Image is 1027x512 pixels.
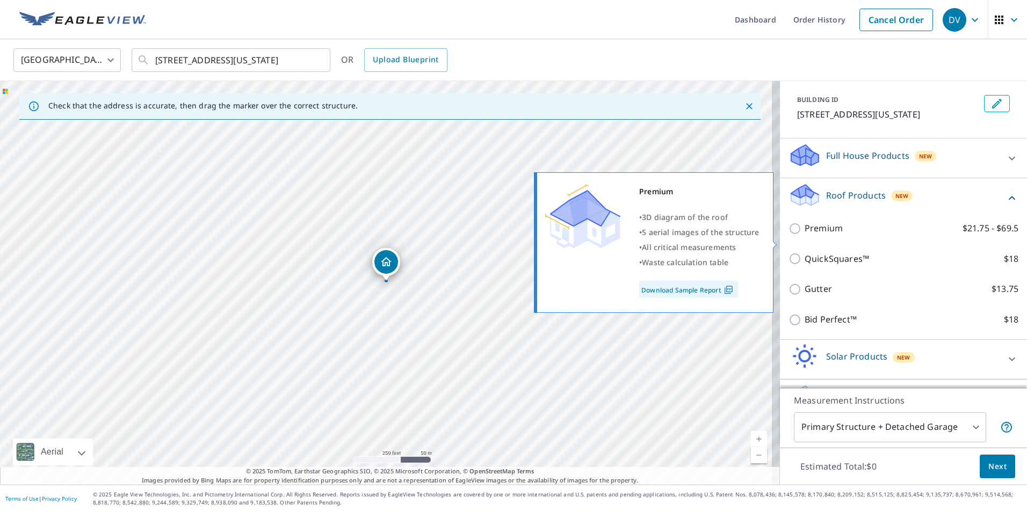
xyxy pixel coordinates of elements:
p: QuickSquares™ [805,252,869,266]
a: Privacy Policy [42,495,77,502]
div: OR [341,48,447,72]
div: [GEOGRAPHIC_DATA] [13,45,121,75]
p: © 2025 Eagle View Technologies, Inc. and Pictometry International Corp. All Rights Reserved. Repo... [93,491,1022,507]
a: Current Level 17, Zoom Out [751,447,767,463]
img: Premium [545,184,620,248]
div: Walls ProductsNew [789,384,1018,414]
div: • [639,255,760,270]
p: Premium [805,222,843,235]
p: Estimated Total: $0 [792,455,885,478]
button: Close [742,99,756,113]
div: Roof ProductsNew [789,182,1018,213]
p: Gutter [805,282,832,296]
span: New [919,152,932,160]
span: Next [988,460,1007,473]
div: Premium [639,184,760,199]
span: Waste calculation table [642,257,728,267]
p: $21.75 - $69.5 [963,222,1018,235]
a: Cancel Order [859,9,933,31]
img: Pdf Icon [721,285,736,295]
p: $13.75 [992,282,1018,296]
button: Next [980,455,1015,479]
a: Current Level 17, Zoom In [751,431,767,447]
div: Full House ProductsNew [789,143,1018,173]
div: • [639,225,760,240]
div: Primary Structure + Detached Garage [794,412,986,442]
div: Dropped pin, building 1, Residential property, 7458 Peach Tree Ln Michigan City, IN 46360 [372,248,400,281]
a: Download Sample Report [639,281,738,298]
span: 3D diagram of the roof [642,212,728,222]
span: Upload Blueprint [373,53,438,67]
div: Aerial [13,438,93,465]
p: [STREET_ADDRESS][US_STATE] [797,108,980,121]
p: $18 [1004,252,1018,266]
p: Solar Products [826,350,887,363]
span: © 2025 TomTom, Earthstar Geographics SIO, © 2025 Microsoft Corporation, © [246,467,534,476]
div: • [639,240,760,255]
div: DV [943,8,966,32]
input: Search by address or latitude-longitude [155,45,308,75]
img: EV Logo [19,12,146,28]
a: Terms of Use [5,495,39,502]
span: Your report will include the primary structure and a detached garage if one exists. [1000,421,1013,434]
span: New [897,353,910,362]
p: BUILDING ID [797,95,838,104]
p: Full House Products [826,149,909,162]
a: OpenStreetMap [469,467,515,475]
div: Aerial [38,438,67,465]
p: Check that the address is accurate, then drag the marker over the correct structure. [48,101,358,111]
button: Edit building 1 [984,95,1010,112]
span: All critical measurements [642,242,736,252]
a: Upload Blueprint [364,48,447,72]
p: Roof Products [826,189,886,202]
p: $18 [1004,313,1018,326]
p: Measurement Instructions [794,394,1013,407]
div: • [639,210,760,225]
p: Bid Perfect™ [805,313,857,326]
p: | [5,495,77,502]
span: 5 aerial images of the structure [642,227,759,237]
div: Solar ProductsNew [789,344,1018,375]
span: New [895,192,909,200]
a: Terms [517,467,534,475]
